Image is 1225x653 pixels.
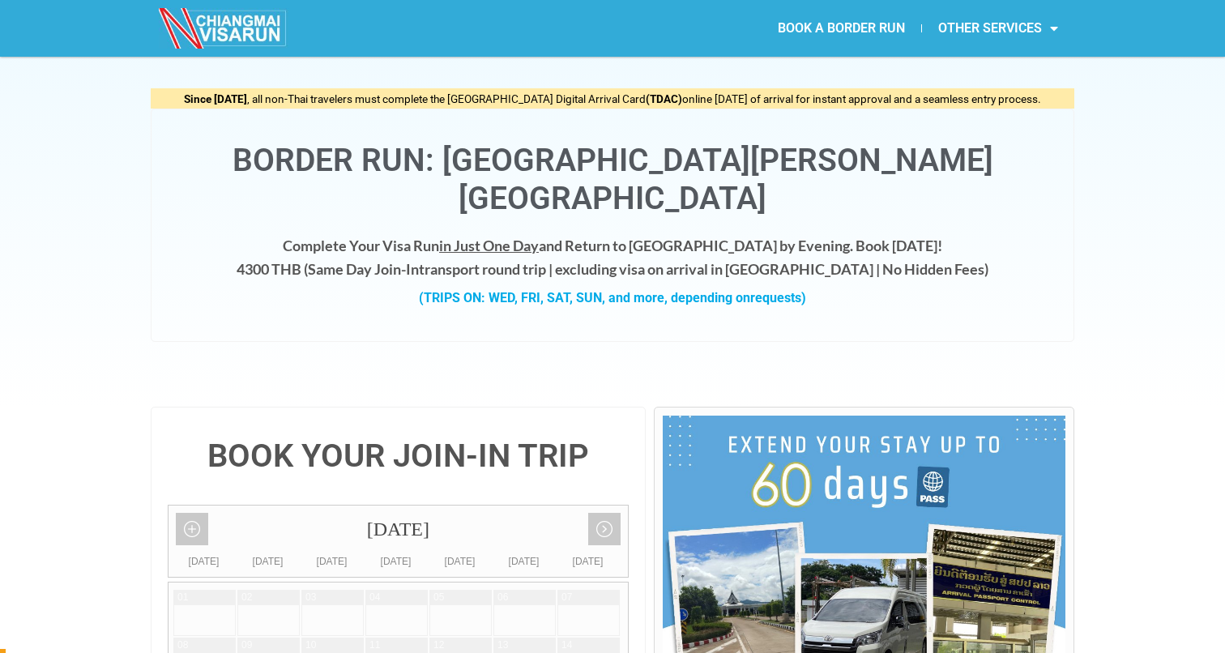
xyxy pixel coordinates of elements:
[419,290,806,305] strong: (TRIPS ON: WED, FRI, SAT, SUN, and more, depending on
[168,234,1057,281] h4: Complete Your Visa Run and Return to [GEOGRAPHIC_DATA] by Evening. Book [DATE]! 4300 THB ( transp...
[236,553,300,570] div: [DATE]
[184,92,247,105] strong: Since [DATE]
[762,10,921,47] a: BOOK A BORDER RUN
[168,142,1057,218] h1: Border Run: [GEOGRAPHIC_DATA][PERSON_NAME][GEOGRAPHIC_DATA]
[305,591,316,604] div: 03
[433,591,444,604] div: 05
[305,638,316,652] div: 10
[612,10,1074,47] nav: Menu
[497,638,508,652] div: 13
[497,591,508,604] div: 06
[428,553,492,570] div: [DATE]
[172,553,236,570] div: [DATE]
[364,553,428,570] div: [DATE]
[241,591,252,604] div: 02
[308,260,419,278] strong: Same Day Join-In
[241,638,252,652] div: 09
[556,553,620,570] div: [DATE]
[177,638,188,652] div: 08
[369,638,380,652] div: 11
[646,92,682,105] strong: (TDAC)
[922,10,1074,47] a: OTHER SERVICES
[177,591,188,604] div: 01
[439,237,539,254] span: in Just One Day
[369,591,380,604] div: 04
[433,638,444,652] div: 12
[492,553,556,570] div: [DATE]
[184,92,1041,105] span: , all non-Thai travelers must complete the [GEOGRAPHIC_DATA] Digital Arrival Card online [DATE] o...
[561,638,572,652] div: 14
[169,506,628,553] div: [DATE]
[300,553,364,570] div: [DATE]
[561,591,572,604] div: 07
[168,440,629,472] h4: BOOK YOUR JOIN-IN TRIP
[750,290,806,305] span: requests)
